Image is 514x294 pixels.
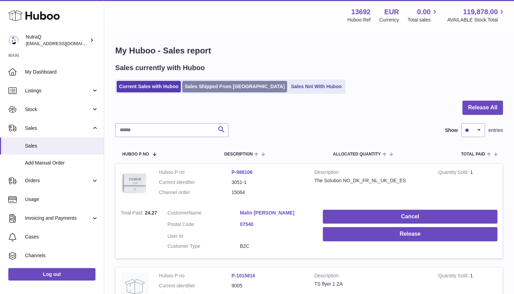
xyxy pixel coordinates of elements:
[231,179,304,186] dd: 3051-1
[224,152,253,157] span: Description
[231,283,304,289] dd: 9005
[159,283,231,289] dt: Current identifier
[121,210,145,217] strong: Total Paid
[8,35,19,45] img: log@nutraq.com
[314,169,428,177] strong: Description
[433,164,503,204] td: 1
[145,210,157,216] span: 24.27
[25,215,91,221] span: Invoicing and Payments
[288,81,344,92] a: Sales Not With Huboo
[231,169,253,175] a: P-988106
[25,234,99,240] span: Cases
[25,143,99,149] span: Sales
[25,196,99,203] span: Usage
[407,17,438,23] span: Total sales
[8,268,95,280] a: Log out
[417,7,431,17] span: 0.00
[351,7,371,17] strong: 13692
[26,34,88,47] div: NutraQ
[122,152,149,157] span: Huboo P no
[182,81,287,92] a: Sales Shipped From [GEOGRAPHIC_DATA]
[240,243,312,250] dd: B2C
[167,243,240,250] dt: Customer Type
[462,101,503,115] button: Release All
[333,152,381,157] span: ALLOCATED Quantity
[25,69,99,75] span: My Dashboard
[445,127,458,134] label: Show
[347,17,371,23] div: Huboo Ref
[447,7,506,23] a: 119,878.00 AVAILABLE Stock Total
[323,210,497,224] button: Cancel
[407,7,438,23] a: 0.00 Total sales
[379,17,399,23] div: Currency
[447,17,506,23] span: AVAILABLE Stock Total
[25,177,91,184] span: Orders
[231,273,255,278] a: P-1015816
[115,45,503,56] h1: My Huboo - Sales report
[159,169,231,176] dt: Huboo P no
[314,177,428,184] div: The Solution NO_DK_FR_NL_UK_DE_ES
[25,160,99,166] span: Add Manual Order
[25,87,91,94] span: Listings
[25,252,99,259] span: Channels
[314,281,428,287] div: TS flyer 1 ZA
[323,227,497,241] button: Release
[159,189,231,196] dt: Channel order
[240,221,312,228] a: 07540
[488,127,503,134] span: entries
[121,169,149,197] img: 136921728478892.jpg
[384,7,399,17] strong: EUR
[461,152,485,157] span: Total paid
[167,210,240,218] dt: Name
[115,63,205,73] h2: Sales currently with Huboo
[231,189,304,196] dd: 15064
[167,210,188,216] span: Customer
[25,125,91,132] span: Sales
[240,210,312,216] a: Malin [PERSON_NAME]
[314,272,428,281] strong: Description
[438,169,470,177] strong: Quantity Sold
[26,41,102,46] span: [EMAIL_ADDRESS][DOMAIN_NAME]
[159,272,231,279] dt: Huboo P no
[167,221,240,229] dt: Postal Code
[25,106,91,113] span: Stock
[438,273,470,280] strong: Quantity Sold
[167,233,240,240] dt: User Id
[463,7,498,17] span: 119,878.00
[159,179,231,186] dt: Current identifier
[117,81,181,92] a: Current Sales with Huboo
